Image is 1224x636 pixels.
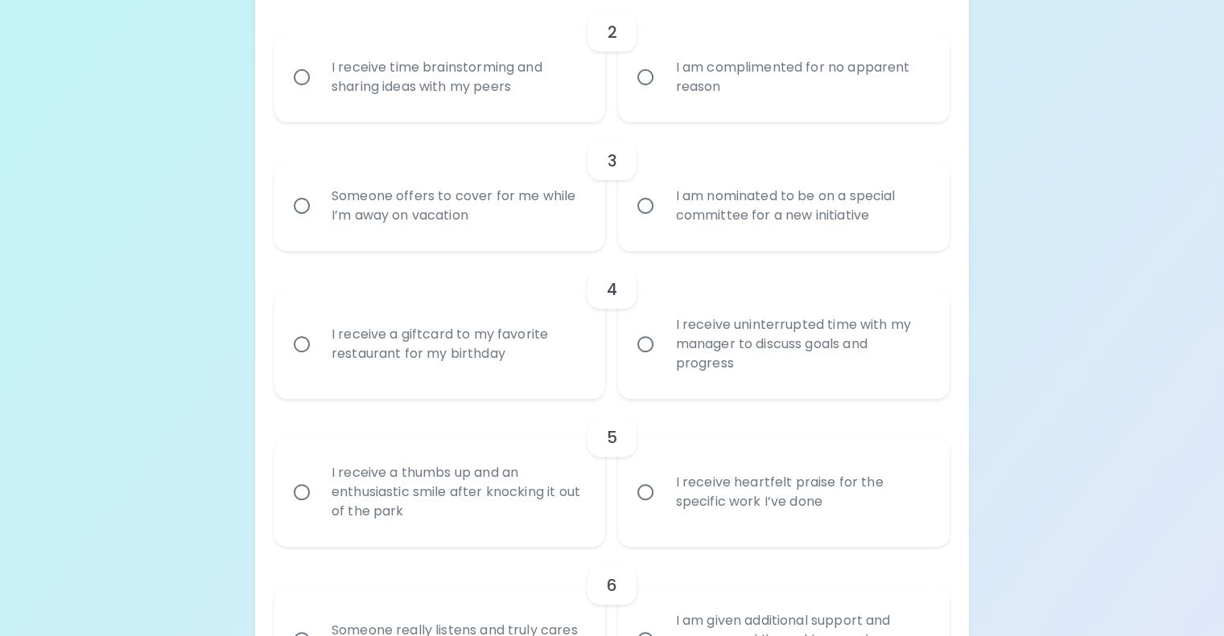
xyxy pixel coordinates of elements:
div: Someone offers to cover for me while I’m away on vacation [319,167,597,244]
h6: 4 [607,277,617,302]
h6: 6 [607,572,617,598]
div: choice-group-check [274,122,950,251]
h6: 2 [607,19,616,45]
div: choice-group-check [274,251,950,399]
div: I am complimented for no apparent reason [662,39,941,116]
div: I am nominated to be on a special committee for a new initiative [662,167,941,244]
h6: 3 [607,148,616,174]
div: I receive heartfelt praise for the specific work I’ve done [662,453,941,531]
div: I receive time brainstorming and sharing ideas with my peers [319,39,597,116]
div: I receive a giftcard to my favorite restaurant for my birthday [319,306,597,383]
div: I receive uninterrupted time with my manager to discuss goals and progress [662,296,941,392]
div: choice-group-check [274,399,950,547]
div: I receive a thumbs up and an enthusiastic smile after knocking it out of the park [319,444,597,540]
h6: 5 [607,425,617,450]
